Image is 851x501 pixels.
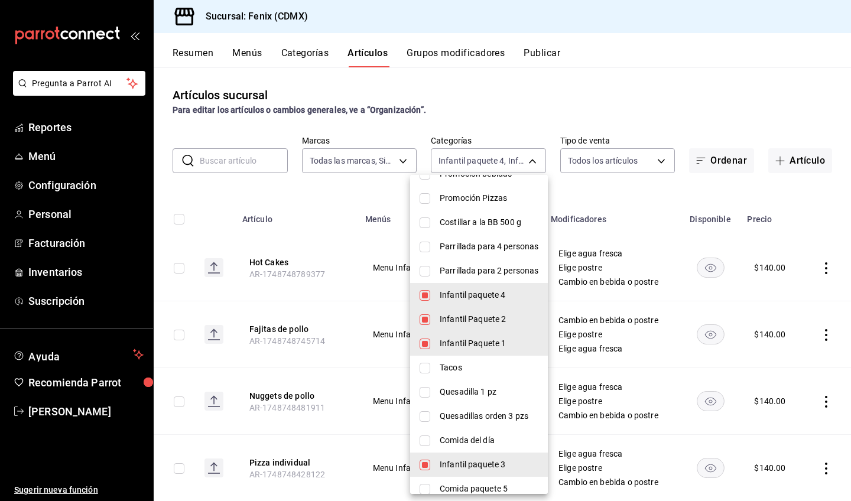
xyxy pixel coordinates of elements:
span: Quesadilla 1 pz [440,386,538,398]
span: Parrillada para 4 personas [440,240,538,253]
span: Quesadillas orden 3 pzs [440,410,538,422]
span: Parrillada para 2 personas [440,265,538,277]
span: Infantil paquete 3 [440,458,538,471]
span: Promoción Pizzas [440,192,538,204]
span: Costillar a la BB 500 g [440,216,538,229]
span: Comida paquete 5 [440,483,538,495]
span: Infantil Paquete 2 [440,313,538,326]
span: Infantil Paquete 1 [440,337,538,350]
span: Comida del día [440,434,538,447]
span: Infantil paquete 4 [440,289,538,301]
span: Tacos [440,362,538,374]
